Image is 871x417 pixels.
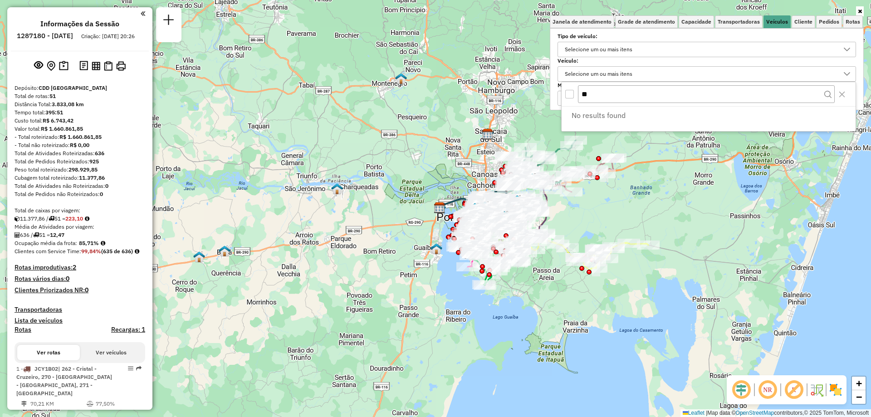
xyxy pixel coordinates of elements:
span: | 262 - Cristal - Cruzeiro, 270 - [GEOGRAPHIC_DATA] - [GEOGRAPHIC_DATA], 271 - [GEOGRAPHIC_DATA] [16,365,112,397]
strong: R$ 0,00 [70,142,89,148]
strong: 636 [95,150,104,157]
button: Visualizar relatório de Roteirização [90,59,102,72]
h4: Clientes Priorizados NR: [15,286,145,294]
strong: CDD [GEOGRAPHIC_DATA] [39,84,107,91]
div: Total de Atividades não Roteirizadas: [15,182,145,190]
label: Motorista: [558,81,856,89]
a: Rotas [15,326,31,334]
i: Total de rotas [33,232,39,238]
span: Pedidos [819,19,839,25]
img: Guaíba [431,243,442,255]
span: Janela de atendimento [553,19,612,25]
span: 1 - [16,365,112,397]
h4: Lista de veículos [15,317,145,324]
span: Ocultar deslocamento [730,379,752,401]
div: Valor total: [15,125,145,133]
div: Depósito: [15,84,145,92]
span: Grade de atendimento [618,19,675,25]
div: Total de caixas por viagem: [15,206,145,215]
img: minas do leão [193,251,205,263]
strong: 0 [66,275,69,283]
span: − [856,391,862,402]
span: | [706,410,707,416]
img: Butiá [219,245,230,257]
strong: R$ 1.660.861,85 [41,125,83,132]
div: Criação: [DATE] 20:26 [78,32,138,40]
a: Ocultar filtros [856,6,864,16]
button: Imprimir Rotas [114,59,127,73]
img: 2466 - Warecloud Alvorada [511,195,523,206]
a: Zoom in [852,377,866,390]
span: Veículos [766,19,788,25]
strong: 925 [89,158,99,165]
em: Média calculada utilizando a maior ocupação (%Peso ou %Cubagem) de cada rota da sessão. Rotas cro... [101,240,105,246]
i: Total de rotas [49,216,54,221]
i: Total de Atividades [15,232,20,238]
div: Custo total: [15,117,145,125]
a: Clique aqui para minimizar o painel [141,8,145,19]
strong: R$ 1.660.861,85 [59,133,102,140]
strong: 0 [105,182,108,189]
span: Exibir rótulo [783,379,805,401]
div: 11.377,86 / 51 = [15,215,145,223]
img: 712 UDC Light Floresta [499,211,510,222]
span: + [856,378,862,389]
img: CDD Porto Alegre [434,202,445,214]
strong: 298.929,85 [69,166,98,173]
i: Meta Caixas/viagem: 259,68 Diferença: -36,58 [85,216,89,221]
strong: (635 de 636) [101,248,133,255]
div: Total de Pedidos Roteirizados: [15,157,145,166]
h4: Transportadoras [15,306,145,314]
em: Rota exportada [136,366,142,371]
img: Exibir/Ocultar setores [828,383,843,397]
strong: 51 [49,93,56,99]
h4: Rotas improdutivas: [15,264,145,271]
strong: 85,71% [79,240,99,246]
span: Cliente [794,19,812,25]
td: 70,21 KM [30,399,86,408]
button: Ver rotas [17,345,80,360]
em: Rotas cross docking consideradas [135,249,139,254]
label: Tipo de veículo: [558,32,856,40]
span: JCY1B02 [34,365,58,372]
a: Nova sessão e pesquisa [160,11,178,31]
strong: 11.377,86 [79,174,105,181]
span: Ocultar NR [757,379,778,401]
button: Painel de Sugestão [57,59,70,73]
div: Peso total roteirizado: [15,166,145,174]
div: All items unselected [565,90,574,98]
ul: Option List [562,107,856,124]
a: Zoom out [852,390,866,404]
li: No results found [565,107,856,124]
img: Warecloud Floresta [479,201,491,213]
em: Opções [128,366,133,371]
strong: 0 [100,191,103,197]
a: OpenStreetMap [736,410,774,416]
div: Selecione um ou mais itens [562,67,636,81]
div: Map data © contributors,© 2025 TomTom, Microsoft [680,409,871,417]
strong: 12,47 [50,231,64,238]
div: - Total não roteirizado: [15,141,145,149]
button: Close [835,87,849,102]
h4: Recargas: 1 [111,326,145,334]
label: Veículo: [558,57,856,65]
img: CDD Sapucaia [482,128,494,140]
button: Visualizar Romaneio [102,59,114,73]
div: Tempo total: [15,108,145,117]
img: SAPUCAIA DO SUL [482,128,494,139]
div: Total de Atividades Roteirizadas: [15,149,145,157]
strong: 3.833,08 km [52,101,84,108]
img: Charqueada [331,183,343,195]
h4: Rotas vários dias: [15,275,145,283]
div: 636 / 51 = [15,231,145,239]
div: Total de rotas: [15,92,145,100]
span: Capacidade [681,19,711,25]
h6: 1287180 - [DATE] [17,32,73,40]
button: Centralizar mapa no depósito ou ponto de apoio [45,59,57,73]
span: Rotas [846,19,860,25]
td: 77,50% [95,399,141,408]
div: Cubagem total roteirizado: [15,174,145,182]
strong: R$ 6.743,42 [43,117,73,124]
i: % de utilização do peso [87,401,93,407]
